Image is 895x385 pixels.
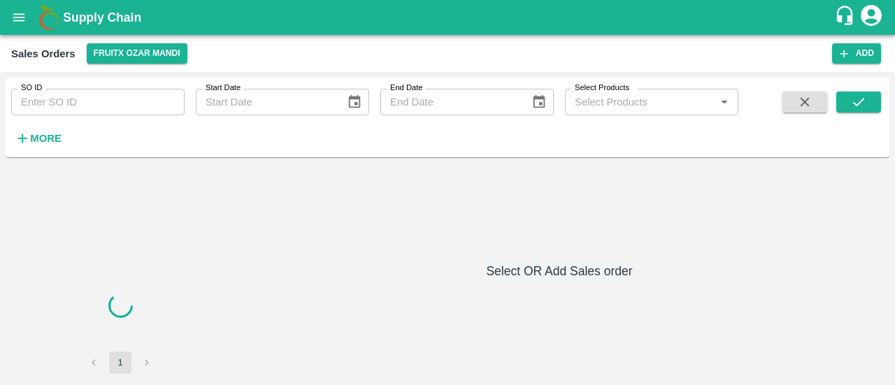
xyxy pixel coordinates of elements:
[21,82,42,94] label: SO ID
[206,82,241,94] label: Start Date
[832,43,881,64] button: Add
[390,82,422,94] label: End Date
[526,89,552,115] button: Choose date
[35,3,63,31] img: logo
[380,89,520,115] input: End Date
[834,5,859,30] div: customer-support
[3,1,35,34] button: open drawer
[11,45,76,63] div: Sales Orders
[715,93,733,111] button: Open
[859,3,884,32] div: account of current user
[80,351,160,374] nav: pagination navigation
[63,8,834,27] a: Supply Chain
[11,89,185,115] input: Enter SO ID
[196,89,336,115] input: Start Date
[341,89,368,115] button: Choose date
[575,82,629,94] label: Select Products
[63,10,141,24] b: Supply Chain
[109,351,131,374] button: page 1
[87,43,187,64] button: Select DC
[11,126,65,150] button: More
[235,261,884,281] h6: Select OR Add Sales order
[569,93,711,111] input: Select Products
[30,133,62,144] strong: More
